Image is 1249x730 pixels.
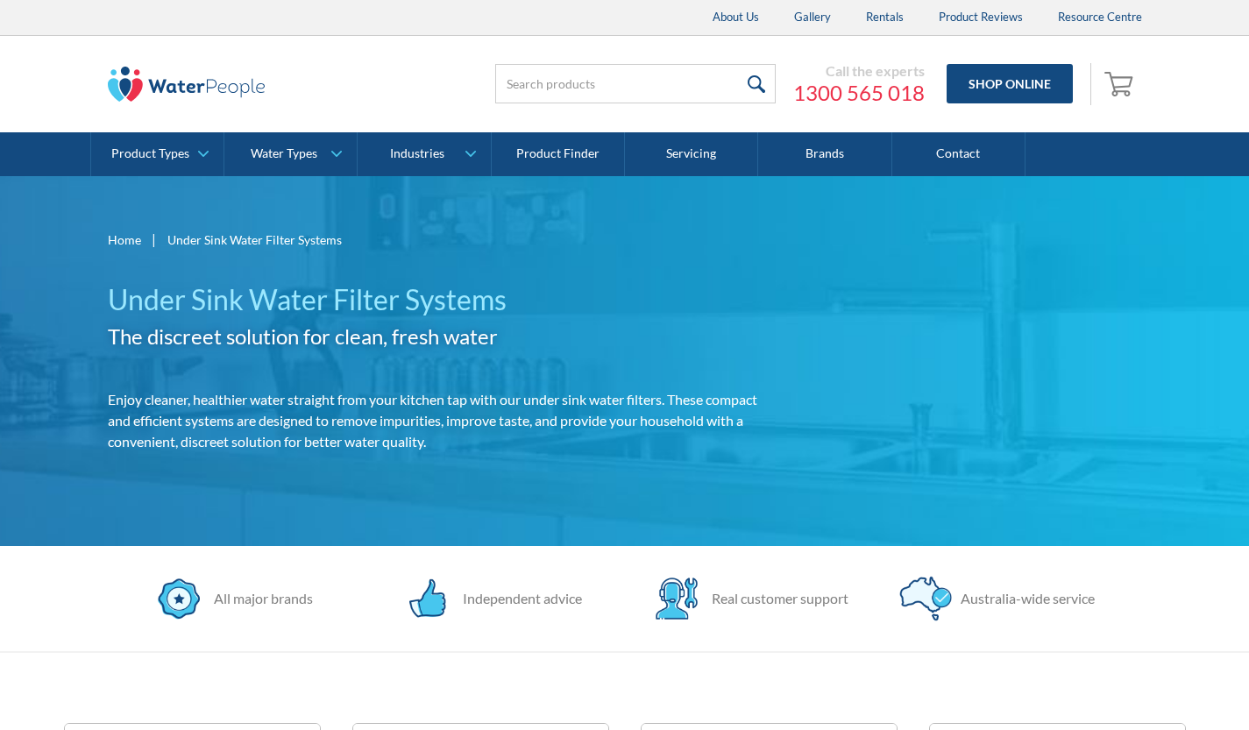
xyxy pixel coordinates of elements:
a: Home [108,230,141,249]
a: Servicing [625,132,758,176]
h2: The discreet solution for clean, fresh water [108,321,781,352]
div: | [150,229,159,250]
a: Open cart [1100,63,1142,105]
a: Water Types [224,132,357,176]
div: All major brands [205,588,313,609]
div: Independent advice [454,588,582,609]
p: Enjoy cleaner, healthier water straight from your kitchen tap with our under sink water filters. ... [108,389,781,452]
img: The Water People [108,67,266,102]
div: Water Types [251,146,317,161]
a: Product Finder [492,132,625,176]
div: Real customer support [703,588,848,609]
img: shopping cart [1104,69,1138,97]
div: Call the experts [793,62,925,80]
a: Brands [758,132,891,176]
a: Contact [892,132,1025,176]
a: Product Types [91,132,224,176]
a: Industries [358,132,490,176]
input: Search products [495,64,776,103]
div: Product Types [111,146,189,161]
div: Australia-wide service [952,588,1095,609]
a: 1300 565 018 [793,80,925,106]
h1: Under Sink Water Filter Systems [108,279,781,321]
a: Shop Online [947,64,1073,103]
div: Industries [390,146,444,161]
div: Under Sink Water Filter Systems [167,230,342,249]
